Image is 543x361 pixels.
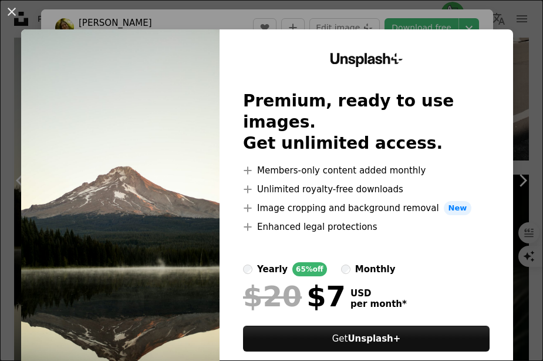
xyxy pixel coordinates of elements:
li: Enhanced legal protections [243,220,490,234]
div: 65% off [292,262,327,276]
div: yearly [257,262,288,276]
div: monthly [355,262,396,276]
input: monthly [341,265,350,274]
span: per month * [350,299,407,309]
span: New [444,201,472,215]
div: $7 [243,281,346,312]
button: GetUnsplash+ [243,326,490,352]
strong: Unsplash+ [348,333,400,344]
input: yearly65%off [243,265,252,274]
span: $20 [243,281,302,312]
li: Image cropping and background removal [243,201,490,215]
span: USD [350,288,407,299]
li: Unlimited royalty-free downloads [243,182,490,196]
h2: Premium, ready to use images. Get unlimited access. [243,91,490,154]
li: Members-only content added monthly [243,163,490,178]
